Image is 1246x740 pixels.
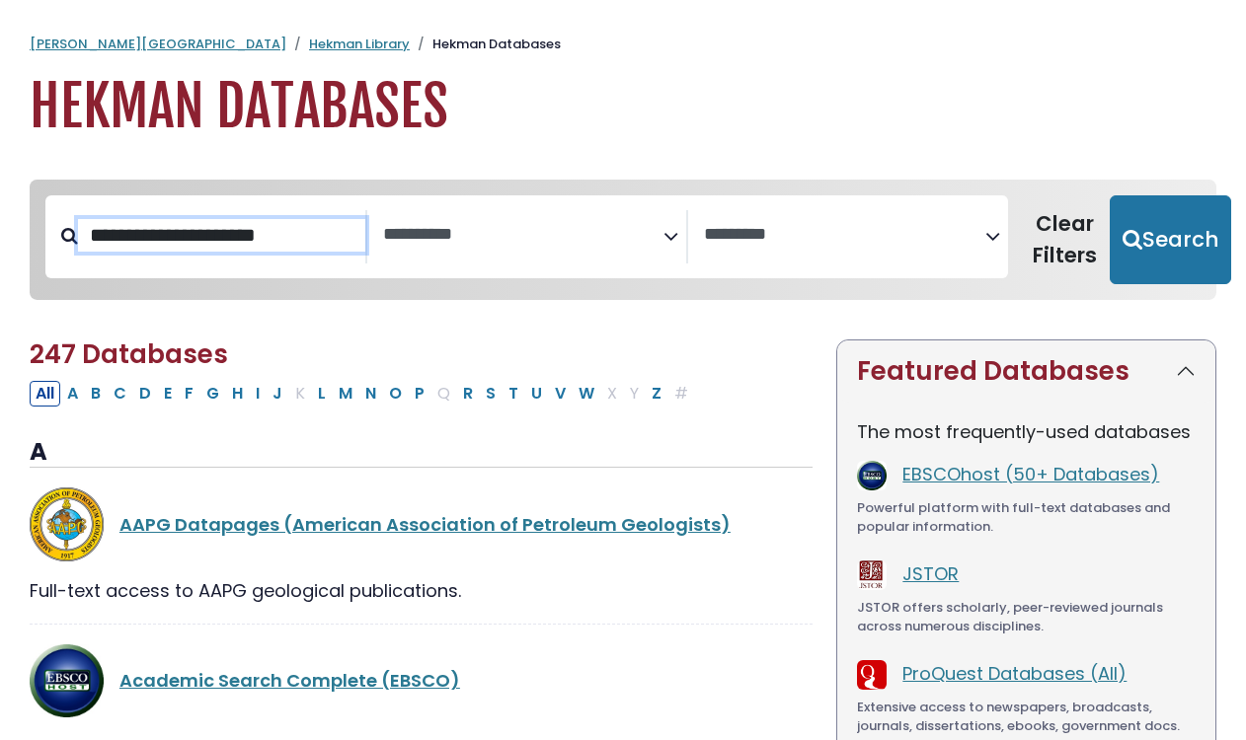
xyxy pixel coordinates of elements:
[30,336,228,372] span: 247 Databases
[902,561,959,586] a: JSTOR
[837,340,1215,403] button: Featured Databases
[30,380,696,405] div: Alpha-list to filter by first letter of database name
[503,381,524,407] button: Filter Results T
[133,381,157,407] button: Filter Results D
[857,598,1196,636] div: JSTOR offers scholarly, peer-reviewed journals across numerous disciplines.
[480,381,502,407] button: Filter Results S
[410,35,561,54] li: Hekman Databases
[359,381,382,407] button: Filter Results N
[902,462,1159,486] a: EBSCOhost (50+ Databases)
[457,381,479,407] button: Filter Results R
[1110,195,1231,284] button: Submit for Search Results
[119,668,460,693] a: Academic Search Complete (EBSCO)
[267,381,288,407] button: Filter Results J
[409,381,430,407] button: Filter Results P
[573,381,600,407] button: Filter Results W
[30,74,1216,140] h1: Hekman Databases
[78,219,365,252] input: Search database by title or keyword
[179,381,199,407] button: Filter Results F
[30,35,1216,54] nav: breadcrumb
[30,180,1216,300] nav: Search filters
[383,225,664,246] textarea: Search
[312,381,332,407] button: Filter Results L
[200,381,225,407] button: Filter Results G
[85,381,107,407] button: Filter Results B
[30,438,813,468] h3: A
[857,498,1196,537] div: Powerful platform with full-text databases and popular information.
[119,512,731,537] a: AAPG Datapages (American Association of Petroleum Geologists)
[704,225,985,246] textarea: Search
[333,381,358,407] button: Filter Results M
[857,418,1196,445] p: The most frequently-used databases
[226,381,249,407] button: Filter Results H
[902,661,1127,686] a: ProQuest Databases (All)
[158,381,178,407] button: Filter Results E
[857,698,1196,736] div: Extensive access to newspapers, broadcasts, journals, dissertations, ebooks, government docs.
[549,381,572,407] button: Filter Results V
[1020,195,1110,284] button: Clear Filters
[30,381,60,407] button: All
[61,381,84,407] button: Filter Results A
[30,577,813,604] div: Full-text access to AAPG geological publications.
[30,35,286,53] a: [PERSON_NAME][GEOGRAPHIC_DATA]
[108,381,132,407] button: Filter Results C
[525,381,548,407] button: Filter Results U
[646,381,667,407] button: Filter Results Z
[309,35,410,53] a: Hekman Library
[383,381,408,407] button: Filter Results O
[250,381,266,407] button: Filter Results I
